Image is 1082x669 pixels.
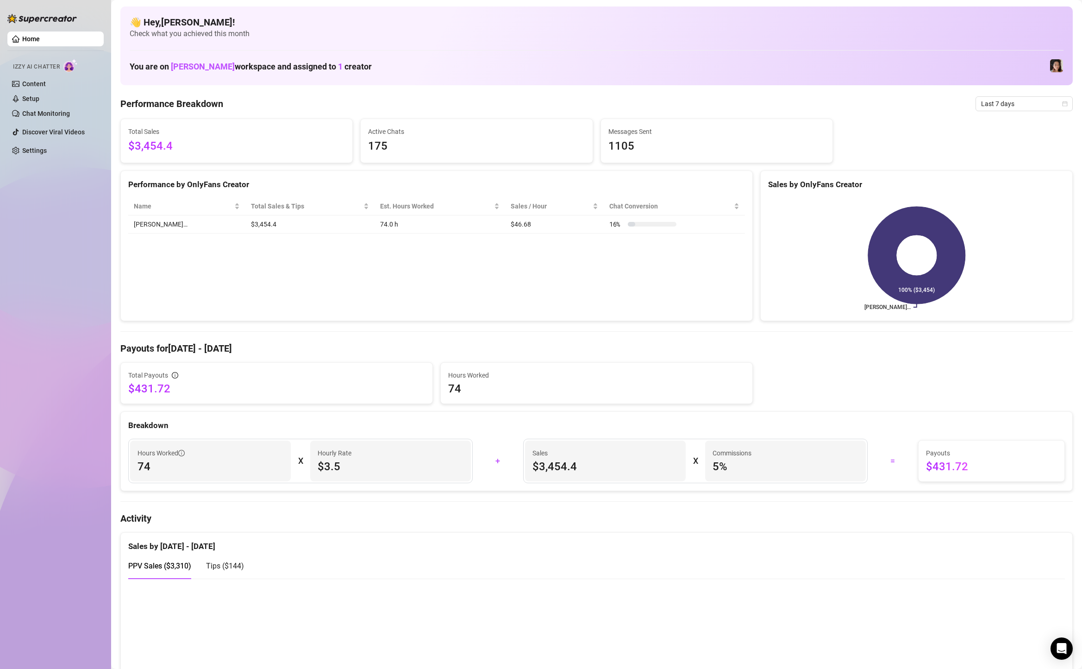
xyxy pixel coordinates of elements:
th: Sales / Hour [505,197,604,215]
td: [PERSON_NAME]… [128,215,245,234]
span: Total Sales [128,126,345,137]
span: [PERSON_NAME] [171,62,235,71]
a: Chat Monitoring [22,110,70,117]
span: Sales / Hour [511,201,591,211]
span: 74 [138,459,283,474]
span: Hours Worked [138,448,185,458]
span: calendar [1062,101,1068,107]
div: X [298,454,303,468]
div: = [873,454,913,468]
span: 175 [368,138,585,155]
span: Total Sales & Tips [251,201,362,211]
span: $3,454.4 [532,459,678,474]
th: Chat Conversion [604,197,745,215]
a: Discover Viral Videos [22,128,85,136]
img: logo-BBDzfeDw.svg [7,14,77,23]
a: Home [22,35,40,43]
span: 1 [338,62,343,71]
span: Izzy AI Chatter [13,63,60,71]
span: Sales [532,448,678,458]
span: Messages Sent [608,126,825,137]
div: Breakdown [128,419,1065,432]
span: Chat Conversion [609,201,732,211]
span: Name [134,201,232,211]
span: 74 [448,381,745,396]
span: 1105 [608,138,825,155]
span: Check what you achieved this month [130,29,1063,39]
th: Total Sales & Tips [245,197,375,215]
span: Active Chats [368,126,585,137]
td: $3,454.4 [245,215,375,234]
th: Name [128,197,245,215]
td: $46.68 [505,215,604,234]
td: 74.0 h [375,215,505,234]
span: Tips ( $144 ) [206,562,244,570]
a: Settings [22,147,47,154]
a: Setup [22,95,39,102]
span: $431.72 [926,459,1057,474]
span: Hours Worked [448,370,745,380]
span: 16 % [609,219,624,229]
div: Sales by [DATE] - [DATE] [128,533,1065,553]
h4: Payouts for [DATE] - [DATE] [120,342,1073,355]
span: Total Payouts [128,370,168,380]
div: Est. Hours Worked [380,201,492,211]
article: Hourly Rate [318,448,351,458]
span: 5 % [713,459,858,474]
div: Sales by OnlyFans Creator [768,178,1065,191]
div: + [478,454,518,468]
div: Open Intercom Messenger [1051,637,1073,660]
article: Commissions [713,448,751,458]
span: PPV Sales ( $3,310 ) [128,562,191,570]
h4: Activity [120,512,1073,525]
span: $3.5 [318,459,463,474]
div: Performance by OnlyFans Creator [128,178,745,191]
span: Last 7 days [981,97,1067,111]
h4: 👋 Hey, [PERSON_NAME] ! [130,16,1063,29]
h1: You are on workspace and assigned to creator [130,62,372,72]
text: [PERSON_NAME]… [864,304,911,310]
img: AI Chatter [63,59,78,72]
h4: Performance Breakdown [120,97,223,110]
span: Payouts [926,448,1057,458]
img: Luna [1050,59,1063,72]
a: Content [22,80,46,88]
span: $3,454.4 [128,138,345,155]
span: $431.72 [128,381,425,396]
span: info-circle [172,372,178,379]
div: X [693,454,698,468]
span: info-circle [178,450,185,456]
